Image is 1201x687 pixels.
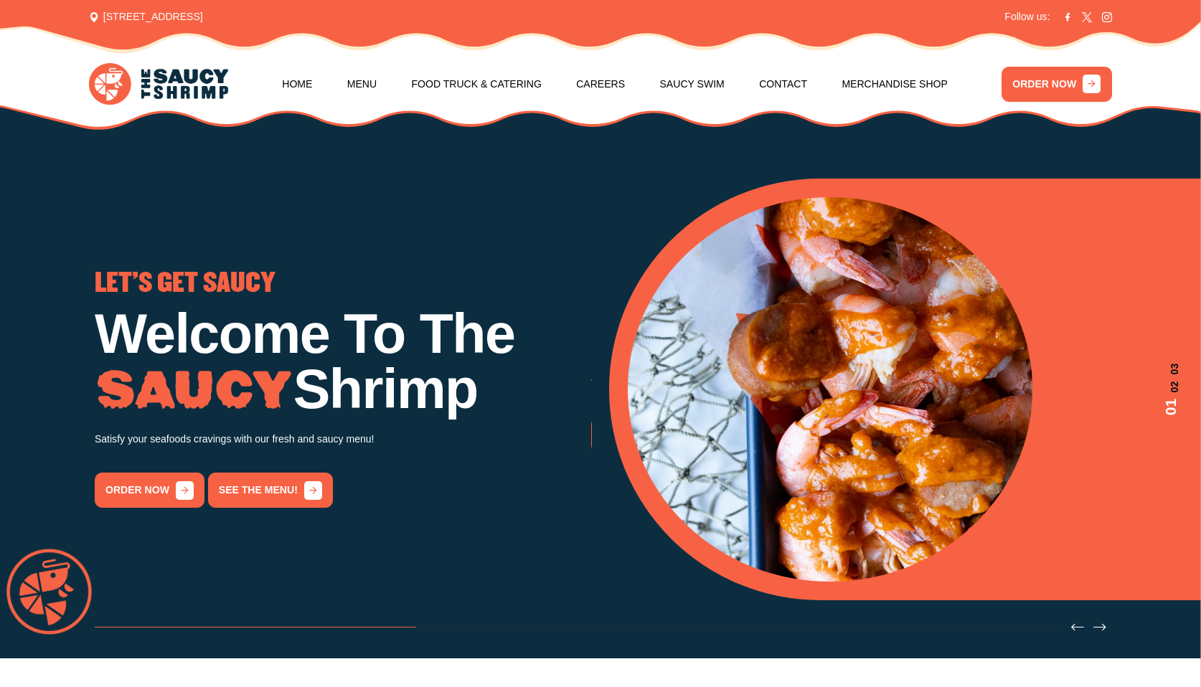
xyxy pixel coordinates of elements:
[208,473,333,508] a: See the menu!
[1002,67,1111,102] a: ORDER NOW
[576,57,625,111] a: Careers
[591,271,879,296] span: GO THE WHOLE NINE YARDS
[347,57,377,111] a: Menu
[759,57,807,111] a: Contact
[89,63,228,105] img: logo
[1004,9,1050,24] span: Follow us:
[842,57,948,111] a: Merchandise Shop
[89,9,202,24] span: [STREET_ADDRESS]
[1159,364,1182,375] span: 03
[95,271,591,508] div: 1 / 3
[95,271,275,296] span: LET'S GET SAUCY
[282,57,312,111] a: Home
[95,370,293,411] img: Image
[591,374,1088,392] p: Try our famous Whole Nine Yards sauce! The recipe is our secret!
[591,271,1088,453] div: 2 / 3
[628,197,1182,582] div: 1 / 3
[95,473,204,508] a: order now
[1159,399,1182,415] span: 01
[591,417,701,453] a: order now
[1071,621,1084,634] button: Previous slide
[95,430,591,448] p: Satisfy your seafoods cravings with our fresh and saucy menu!
[628,197,1032,582] img: Banner Image
[660,57,725,111] a: Saucy Swim
[591,306,1088,361] h1: Low Country Boil
[412,57,542,111] a: Food Truck & Catering
[1093,621,1106,634] button: Next slide
[95,306,591,417] h1: Welcome To The Shrimp
[1159,381,1182,392] span: 02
